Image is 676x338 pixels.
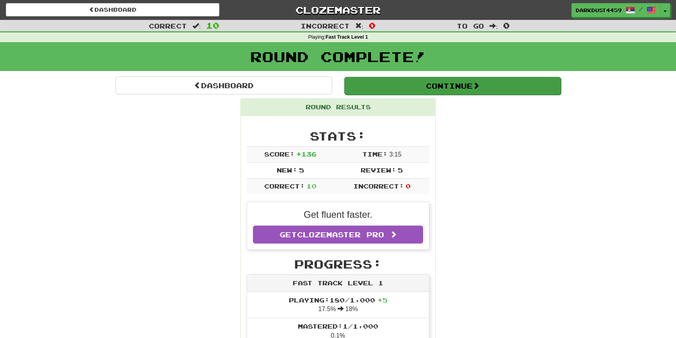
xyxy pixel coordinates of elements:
strong: Fast Track Level 1 [326,34,368,40]
div: Round Results [241,99,435,116]
span: 0 [406,182,411,190]
span: + 5 [377,296,388,304]
li: 17.5% 18% [247,292,429,318]
span: Playing: 180 / 1,000 [289,296,388,304]
h2: Progress: [247,258,429,270]
span: 5 [299,166,304,174]
span: / [639,6,643,12]
span: New: [277,166,297,174]
a: DarkDust4459 / [571,3,660,17]
span: : [355,23,364,29]
span: Review: [361,166,396,174]
h2: Stats: [247,130,429,142]
span: 10 [206,21,219,30]
div: Fast Track Level 1 [247,275,429,292]
span: Time: [362,150,388,158]
span: Mastered: 1 / 1,000 [298,322,378,330]
span: + 136 [296,150,317,158]
span: 0 [503,21,510,30]
a: GetClozemaster Pro [253,226,423,244]
span: Score: [264,150,295,158]
span: DarkDust4459 [576,7,622,14]
span: To go [457,22,484,30]
span: Correct [149,22,187,30]
span: Incorrect: [353,182,404,190]
span: : [489,23,498,29]
a: Dashboard [6,3,219,16]
span: : [192,23,201,29]
a: Clozemaster [231,3,445,17]
span: Clozemaster Pro [297,230,384,239]
span: 10 [306,182,317,190]
span: Incorrect [301,22,350,30]
span: 3 : 15 [389,151,401,158]
a: Dashboard [116,76,332,94]
h1: Round Complete! [3,49,673,64]
p: Get fluent faster. [253,208,423,221]
span: Correct: [264,182,305,190]
span: 5 [398,166,403,174]
span: 0 [369,21,375,30]
button: Continue [344,77,561,95]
